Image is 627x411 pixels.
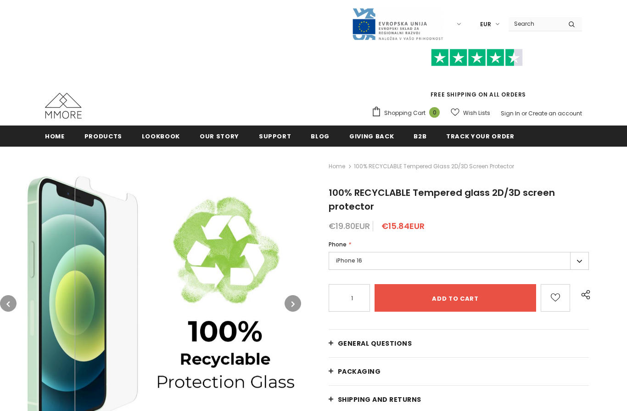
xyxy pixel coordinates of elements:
span: General Questions [338,339,412,348]
a: Giving back [349,126,394,146]
iframe: Customer reviews powered by Trustpilot [371,66,582,90]
input: Add to cart [375,284,537,312]
label: iPhone 16 [329,252,589,270]
span: 100% RECYCLABLE Tempered glass 2D/3D screen protector [329,186,555,213]
span: or [521,109,527,117]
a: Create an account [528,109,582,117]
a: Blog [311,126,330,146]
span: €15.84EUR [381,220,425,232]
img: Javni Razpis [352,7,443,41]
a: Products [84,126,122,146]
img: MMORE Cases [45,93,82,119]
span: B2B [414,132,426,141]
span: Home [45,132,65,141]
a: PACKAGING [329,358,589,385]
span: Giving back [349,132,394,141]
a: Javni Razpis [352,20,443,28]
span: Phone [329,240,347,248]
span: support [259,132,291,141]
span: FREE SHIPPING ON ALL ORDERS [371,53,582,98]
span: Wish Lists [463,108,490,118]
span: Shipping and returns [338,395,421,404]
a: Shopping Cart 0 [371,106,444,120]
a: Track your order [446,126,514,146]
a: General Questions [329,330,589,357]
span: Shopping Cart [384,108,425,118]
span: PACKAGING [338,367,381,376]
span: 0 [429,107,440,118]
a: Home [45,126,65,146]
a: B2B [414,126,426,146]
span: Track your order [446,132,514,141]
input: Search Site [509,17,561,30]
span: Lookbook [142,132,180,141]
a: Wish Lists [451,105,490,121]
a: Lookbook [142,126,180,146]
a: support [259,126,291,146]
span: Our Story [200,132,239,141]
a: Home [329,161,345,172]
span: 100% RECYCLABLE Tempered glass 2D/3D screen protector [354,161,514,172]
span: €19.80EUR [329,220,370,232]
span: Products [84,132,122,141]
a: Sign In [501,109,520,117]
img: Trust Pilot Stars [431,49,523,67]
span: EUR [480,20,491,29]
span: Blog [311,132,330,141]
a: Our Story [200,126,239,146]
